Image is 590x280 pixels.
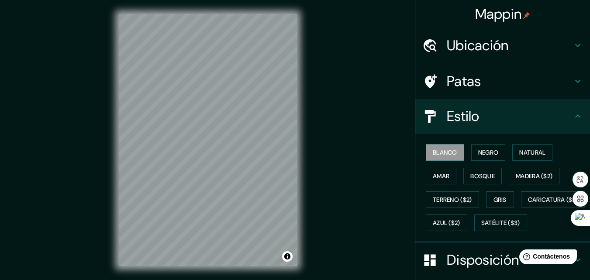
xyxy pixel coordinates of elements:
[512,246,580,270] iframe: Lanzador de widgets de ayuda
[415,242,590,277] div: Disposición
[528,196,578,204] font: Caricatura ($2)
[486,191,514,208] button: Gris
[426,144,464,161] button: Blanco
[509,168,559,184] button: Madera ($2)
[463,168,502,184] button: Bosque
[415,64,590,99] div: Patas
[447,72,481,90] font: Patas
[282,251,293,262] button: Activar o desactivar atribución
[415,99,590,134] div: Estilo
[481,219,520,227] font: Satélite ($3)
[470,172,495,180] font: Bosque
[516,172,552,180] font: Madera ($2)
[474,214,527,231] button: Satélite ($3)
[433,172,449,180] font: Amar
[119,14,297,266] canvas: Mapa
[493,196,507,204] font: Gris
[433,149,457,156] font: Blanco
[433,219,460,227] font: Azul ($2)
[521,191,585,208] button: Caricatura ($2)
[475,5,522,23] font: Mappin
[512,144,552,161] button: Natural
[447,251,519,269] font: Disposición
[433,196,472,204] font: Terreno ($2)
[519,149,545,156] font: Natural
[426,214,467,231] button: Azul ($2)
[471,144,506,161] button: Negro
[447,107,480,125] font: Estilo
[447,36,509,55] font: Ubicación
[426,191,479,208] button: Terreno ($2)
[478,149,499,156] font: Negro
[426,168,456,184] button: Amar
[415,28,590,63] div: Ubicación
[523,12,530,19] img: pin-icon.png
